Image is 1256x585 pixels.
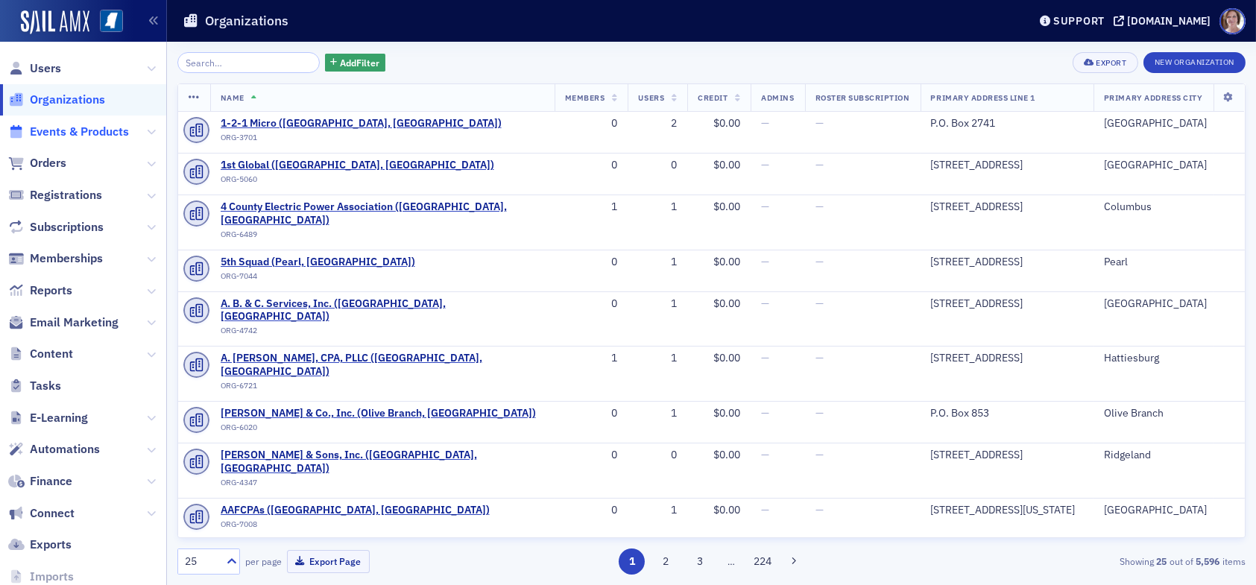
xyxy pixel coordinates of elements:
[8,569,74,585] a: Imports
[713,503,740,516] span: $0.00
[30,282,72,299] span: Reports
[1104,504,1234,517] div: [GEOGRAPHIC_DATA]
[221,256,415,269] span: 5th Squad (Pearl, MS)
[221,423,536,437] div: ORG-6020
[8,60,61,77] a: Users
[713,116,740,130] span: $0.00
[1127,14,1211,28] div: [DOMAIN_NAME]
[761,200,769,213] span: —
[221,504,490,517] span: AAFCPAs (Westborough, MA)
[931,407,1083,420] div: P.O. Box 853
[565,352,618,365] div: 1
[900,554,1246,568] div: Showing out of items
[8,282,72,299] a: Reports
[565,297,618,311] div: 0
[638,504,677,517] div: 1
[931,449,1083,462] div: [STREET_ADDRESS]
[221,200,544,227] span: 4 County Electric Power Association (Columbus, MS)
[815,200,824,213] span: —
[1104,92,1203,103] span: Primary Address City
[221,352,544,378] span: A. Corrie Hall, CPA, PLLC (Hattiesburg, MS)
[221,407,536,420] span: A.B. McIlwain & Co., Inc. (Olive Branch, MS)
[340,56,379,69] span: Add Filter
[815,406,824,420] span: —
[325,54,386,72] button: AddFilter
[100,10,123,33] img: SailAMX
[205,12,288,30] h1: Organizations
[653,548,679,575] button: 2
[815,116,824,130] span: —
[815,158,824,171] span: —
[1104,159,1234,172] div: [GEOGRAPHIC_DATA]
[1104,200,1234,214] div: Columbus
[221,504,490,517] a: AAFCPAs ([GEOGRAPHIC_DATA], [GEOGRAPHIC_DATA])
[8,410,88,426] a: E-Learning
[8,346,73,362] a: Content
[8,92,105,108] a: Organizations
[1104,407,1234,420] div: Olive Branch
[687,548,713,575] button: 3
[761,503,769,516] span: —
[815,448,824,461] span: —
[30,187,102,203] span: Registrations
[221,159,494,172] a: 1st Global ([GEOGRAPHIC_DATA], [GEOGRAPHIC_DATA])
[638,352,677,365] div: 1
[221,159,494,172] span: 1st Global (Dallas, TX)
[221,449,544,475] a: [PERSON_NAME] & Sons, Inc. ([GEOGRAPHIC_DATA], [GEOGRAPHIC_DATA])
[1193,554,1222,568] strong: 5,596
[931,200,1083,214] div: [STREET_ADDRESS]
[221,519,490,534] div: ORG-7008
[761,351,769,364] span: —
[30,314,119,331] span: Email Marketing
[1104,297,1234,311] div: [GEOGRAPHIC_DATA]
[1104,352,1234,365] div: Hattiesburg
[1096,59,1126,67] div: Export
[221,117,502,130] a: 1-2-1 Micro ([GEOGRAPHIC_DATA], [GEOGRAPHIC_DATA])
[713,351,740,364] span: $0.00
[30,92,105,108] span: Organizations
[30,124,129,140] span: Events & Products
[30,505,75,522] span: Connect
[1053,14,1105,28] div: Support
[761,255,769,268] span: —
[1219,8,1246,34] span: Profile
[1143,52,1246,73] button: New Organization
[638,256,677,269] div: 1
[8,219,104,235] a: Subscriptions
[638,117,677,130] div: 2
[565,256,618,269] div: 0
[565,407,618,420] div: 0
[815,255,824,268] span: —
[8,124,129,140] a: Events & Products
[931,92,1036,103] span: Primary Address Line 1
[8,473,72,490] a: Finance
[619,548,645,575] button: 1
[931,297,1083,311] div: [STREET_ADDRESS]
[8,314,119,331] a: Email Marketing
[638,159,677,172] div: 0
[931,504,1083,517] div: [STREET_ADDRESS][US_STATE]
[21,10,89,34] img: SailAMX
[287,550,370,573] button: Export Page
[713,158,740,171] span: $0.00
[761,297,769,310] span: —
[565,92,605,103] span: Members
[1114,16,1216,26] button: [DOMAIN_NAME]
[698,92,728,103] span: Credit
[815,297,824,310] span: —
[221,271,415,286] div: ORG-7044
[30,473,72,490] span: Finance
[185,554,218,569] div: 25
[713,200,740,213] span: $0.00
[221,352,544,378] a: A. [PERSON_NAME], CPA, PLLC ([GEOGRAPHIC_DATA], [GEOGRAPHIC_DATA])
[638,92,664,103] span: Users
[761,116,769,130] span: —
[221,297,544,323] a: A. B. & C. Services, Inc. ([GEOGRAPHIC_DATA], [GEOGRAPHIC_DATA])
[931,256,1083,269] div: [STREET_ADDRESS]
[221,449,544,475] span: A.G. Edwards & Sons, Inc. (Ridgeland, MS)
[221,256,415,269] a: 5th Squad (Pearl, [GEOGRAPHIC_DATA])
[565,449,618,462] div: 0
[221,230,544,244] div: ORG-6489
[1143,54,1246,68] a: New Organization
[221,174,494,189] div: ORG-5060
